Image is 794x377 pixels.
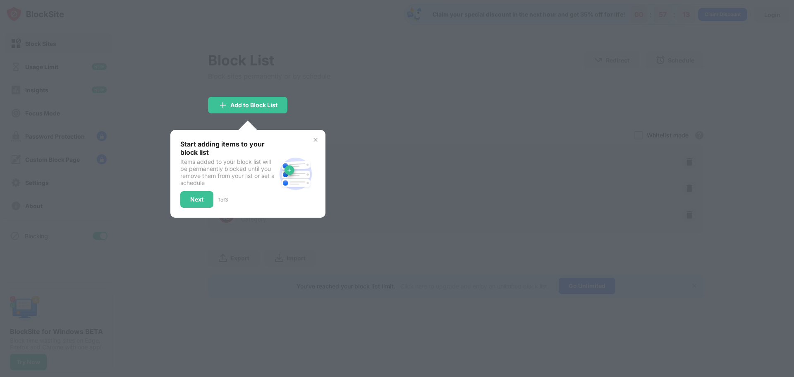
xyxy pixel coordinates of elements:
div: 1 of 3 [218,197,228,203]
img: x-button.svg [312,137,319,143]
div: Next [190,196,203,203]
img: block-site.svg [276,154,316,194]
div: Add to Block List [230,102,277,108]
div: Items added to your block list will be permanently blocked until you remove them from your list o... [180,158,276,186]
div: Start adding items to your block list [180,140,276,156]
